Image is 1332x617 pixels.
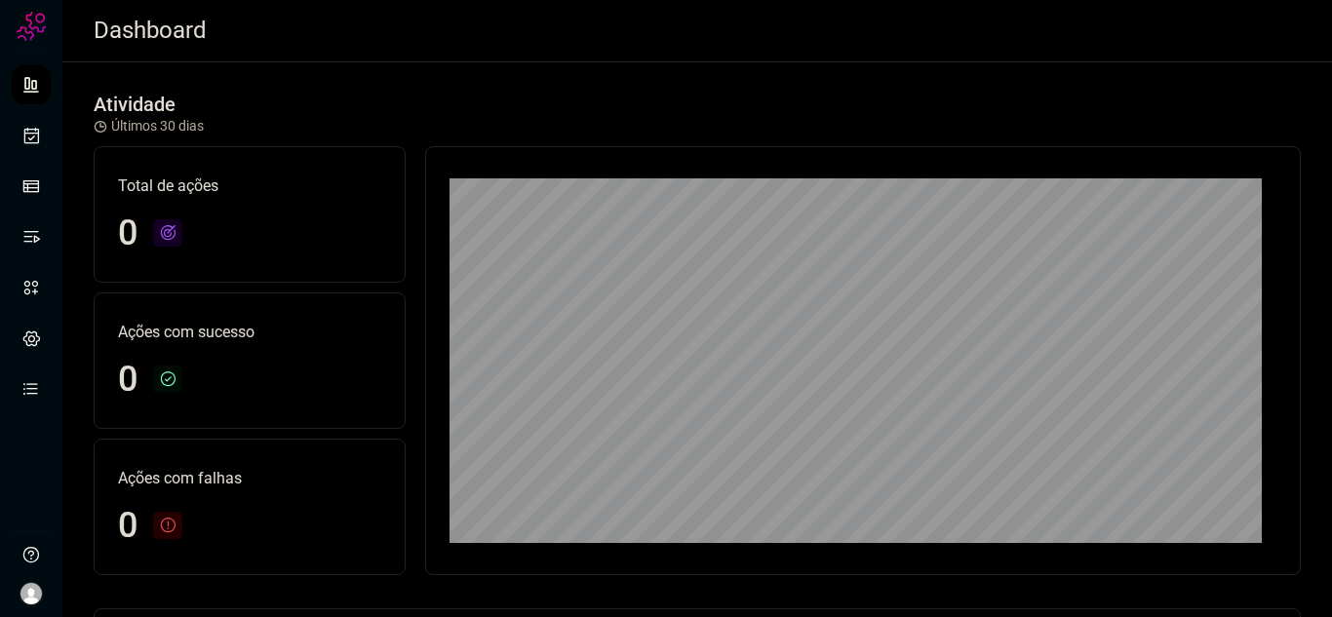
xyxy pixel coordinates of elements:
img: Logo [17,12,46,41]
h1: 0 [118,359,137,401]
p: Total de ações [118,174,381,198]
h1: 0 [118,505,137,547]
h3: Atividade [94,93,176,116]
h2: Dashboard [94,17,207,45]
img: avatar-user-boy.jpg [20,582,43,605]
p: Ações com falhas [118,467,381,490]
p: Últimos 30 dias [94,116,204,136]
h1: 0 [118,212,137,254]
p: Ações com sucesso [118,321,381,344]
